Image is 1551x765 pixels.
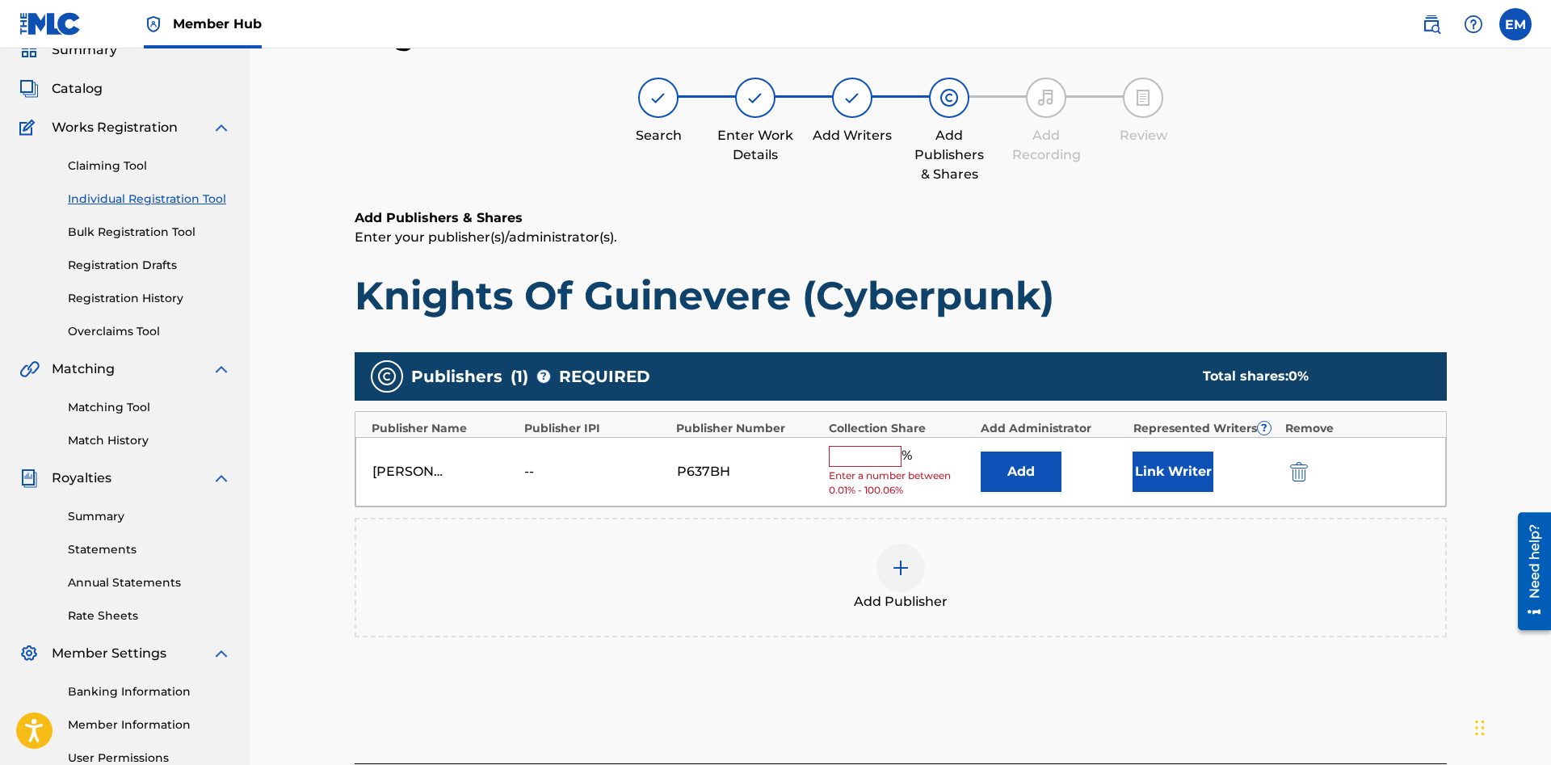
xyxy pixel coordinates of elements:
span: Catalog [52,79,103,99]
a: Claiming Tool [68,158,231,174]
button: Add [981,452,1061,492]
span: Add Publisher [854,592,948,612]
a: Match History [68,432,231,449]
span: ? [1258,422,1271,435]
img: search [1422,15,1441,34]
span: Matching [52,359,115,379]
a: Public Search [1415,8,1448,40]
button: Link Writer [1133,452,1213,492]
div: Publisher Name [372,420,516,437]
div: Help [1457,8,1490,40]
a: CatalogCatalog [19,79,103,99]
img: Royalties [19,469,39,488]
span: ? [537,370,550,383]
a: Annual Statements [68,574,231,591]
iframe: Resource Center [1506,504,1551,638]
a: Statements [68,541,231,558]
span: ( 1 ) [511,364,528,389]
div: Add Administrator [981,420,1125,437]
div: Review [1103,126,1183,145]
img: step indicator icon for Search [649,88,668,107]
img: step indicator icon for Review [1133,88,1153,107]
a: Registration Drafts [68,257,231,274]
h1: Knights Of Guinevere (Cyberpunk) [355,271,1447,320]
span: % [902,446,916,467]
span: Member Hub [173,15,262,33]
img: step indicator icon for Enter Work Details [746,88,765,107]
img: Member Settings [19,644,39,663]
img: expand [212,469,231,488]
div: Publisher Number [676,420,821,437]
span: 0 % [1288,368,1309,384]
a: Member Information [68,717,231,733]
a: Bulk Registration Tool [68,224,231,241]
div: Drag [1475,704,1485,752]
img: publishers [377,367,397,386]
img: Works Registration [19,118,40,137]
img: 12a2ab48e56ec057fbd8.svg [1290,462,1308,481]
p: Enter your publisher(s)/administrator(s). [355,228,1447,247]
h6: Add Publishers & Shares [355,208,1447,228]
img: Top Rightsholder [144,15,163,34]
a: Summary [68,508,231,525]
div: Add Writers [812,126,893,145]
span: Publishers [411,364,502,389]
div: Search [618,126,699,145]
img: expand [212,118,231,137]
div: Remove [1285,420,1430,437]
div: User Menu [1499,8,1532,40]
a: Individual Registration Tool [68,191,231,208]
div: Add Recording [1006,126,1087,165]
div: Represented Writers [1133,420,1278,437]
span: Summary [52,40,117,60]
span: Enter a number between 0.01% - 100.06% [829,469,973,498]
img: expand [212,644,231,663]
img: expand [212,359,231,379]
div: Collection Share [829,420,973,437]
img: step indicator icon for Add Recording [1036,88,1056,107]
a: Registration History [68,290,231,307]
span: Works Registration [52,118,178,137]
a: SummarySummary [19,40,117,60]
span: Royalties [52,469,111,488]
a: Rate Sheets [68,607,231,624]
img: step indicator icon for Add Publishers & Shares [939,88,959,107]
a: Banking Information [68,683,231,700]
div: Enter Work Details [715,126,796,165]
img: add [891,558,910,578]
span: REQUIRED [559,364,650,389]
a: Matching Tool [68,399,231,416]
div: Add Publishers & Shares [909,126,990,184]
div: Publisher IPI [524,420,669,437]
img: Matching [19,359,40,379]
div: Total shares: [1203,367,1414,386]
iframe: Chat Widget [1470,687,1551,765]
img: help [1464,15,1483,34]
img: Catalog [19,79,39,99]
img: step indicator icon for Add Writers [843,88,862,107]
a: Overclaims Tool [68,323,231,340]
img: MLC Logo [19,12,82,36]
img: Summary [19,40,39,60]
span: Member Settings [52,644,166,663]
